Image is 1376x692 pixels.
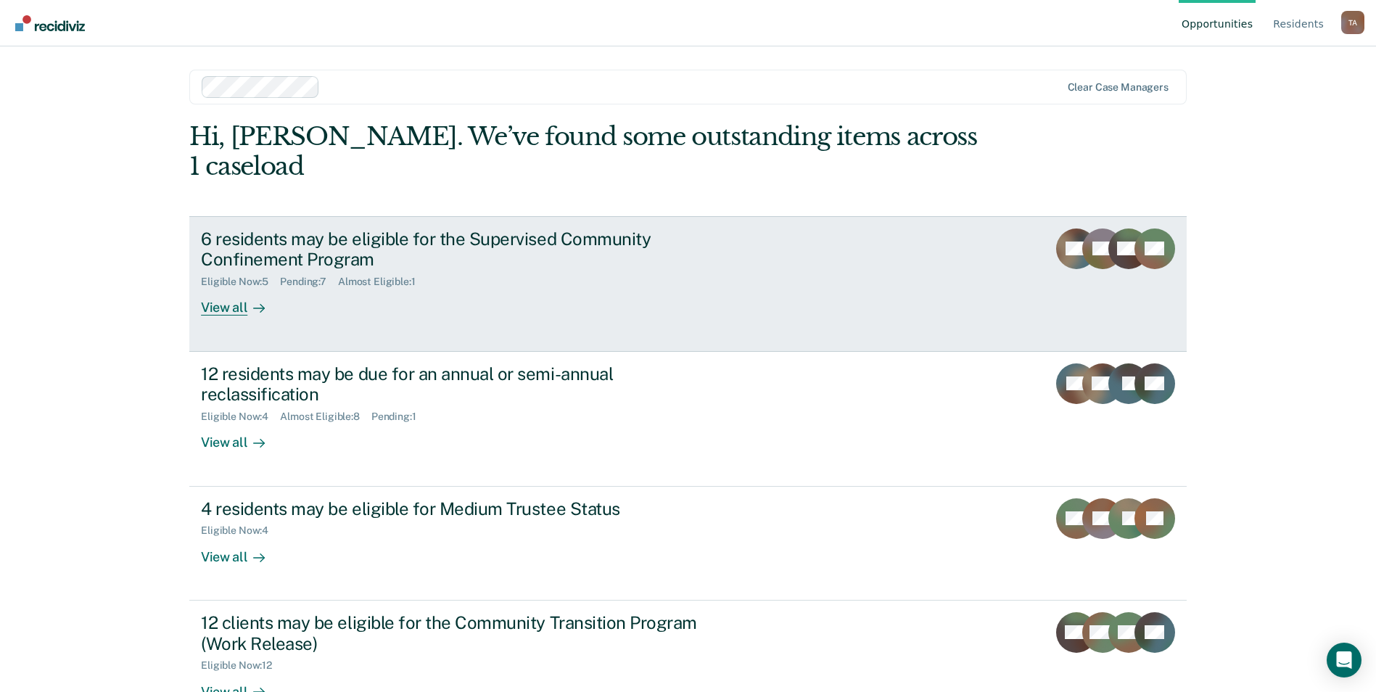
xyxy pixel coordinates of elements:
div: Eligible Now : 5 [201,276,280,288]
div: Almost Eligible : 1 [338,276,427,288]
div: 12 residents may be due for an annual or semi-annual reclassification [201,363,710,405]
div: Pending : 1 [371,411,428,423]
div: View all [201,423,282,451]
div: 12 clients may be eligible for the Community Transition Program (Work Release) [201,612,710,654]
div: 6 residents may be eligible for the Supervised Community Confinement Program [201,228,710,271]
div: Hi, [PERSON_NAME]. We’ve found some outstanding items across 1 caseload [189,122,987,181]
img: Recidiviz [15,15,85,31]
div: View all [201,288,282,316]
div: Eligible Now : 4 [201,411,280,423]
div: T A [1341,11,1364,34]
div: 4 residents may be eligible for Medium Trustee Status [201,498,710,519]
a: 6 residents may be eligible for the Supervised Community Confinement ProgramEligible Now:5Pending... [189,216,1187,352]
div: Eligible Now : 12 [201,659,284,672]
div: Almost Eligible : 8 [280,411,371,423]
div: Eligible Now : 4 [201,524,280,537]
a: 12 residents may be due for an annual or semi-annual reclassificationEligible Now:4Almost Eligibl... [189,352,1187,487]
div: Pending : 7 [280,276,338,288]
div: View all [201,537,282,565]
button: Profile dropdown button [1341,11,1364,34]
div: Clear case managers [1068,81,1169,94]
a: 4 residents may be eligible for Medium Trustee StatusEligible Now:4View all [189,487,1187,601]
div: Open Intercom Messenger [1327,643,1361,677]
